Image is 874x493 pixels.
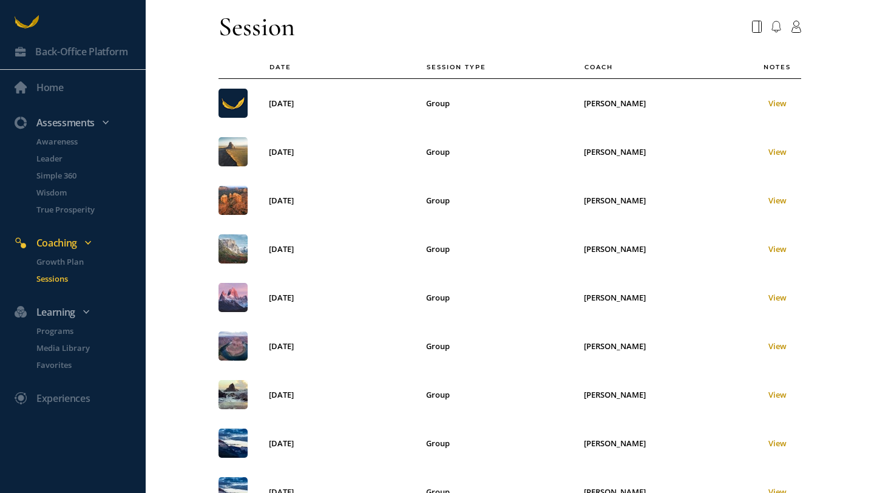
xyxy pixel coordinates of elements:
[259,225,416,273] td: [DATE]
[259,79,416,128] td: [DATE]
[259,273,416,322] td: [DATE]
[741,194,791,206] div: View
[22,169,146,182] a: Simple 360
[416,370,574,419] td: Group
[35,44,128,59] div: Back-Office Platform
[36,273,143,285] p: Sessions
[731,63,801,79] th: NOTES
[218,331,248,361] img: 6018ecea3e37c526b4444d31_1697608424.jpg
[36,203,143,216] p: True Prosperity
[741,389,791,401] div: View
[22,325,146,337] a: Programs
[218,89,248,118] img: abroad-gold.png
[36,342,143,354] p: Media Library
[36,256,143,268] p: Growth Plan
[22,256,146,268] a: Growth Plan
[218,429,248,458] img: 6018ece43e37c526b44446fa_1697608424.jpg
[574,79,731,128] td: [PERSON_NAME]
[218,283,248,312] img: 624ff83b9ce498e9c2dfa7a7_1697608424.jpg
[7,115,151,131] div: Assessments
[574,419,731,467] td: [PERSON_NAME]
[416,225,574,273] td: Group
[416,127,574,176] td: Group
[7,304,151,320] div: Learning
[741,340,791,352] div: View
[416,79,574,128] td: Group
[574,225,731,273] td: [PERSON_NAME]
[259,63,416,79] th: DATE
[259,176,416,225] td: [DATE]
[36,325,143,337] p: Programs
[416,273,574,322] td: Group
[36,186,143,199] p: Wisdom
[259,322,416,370] td: [DATE]
[574,127,731,176] td: [PERSON_NAME]
[36,135,143,148] p: Awareness
[574,370,731,419] td: [PERSON_NAME]
[574,322,731,370] td: [PERSON_NAME]
[218,186,248,215] img: 624ff8619ce498e9c2dfae20_1697608424.jpg
[574,63,731,79] th: COACH
[22,342,146,354] a: Media Library
[416,176,574,225] td: Group
[22,203,146,216] a: True Prosperity
[22,359,146,371] a: Favorites
[218,234,248,263] img: 624ff8519ce498e9c2dfab5f_1697608424.jpg
[36,169,143,182] p: Simple 360
[22,273,146,285] a: Sessions
[416,63,574,79] th: SESSION TYPE
[259,370,416,419] td: [DATE]
[741,437,791,449] div: View
[36,152,143,165] p: Leader
[36,390,90,406] div: Experiences
[218,137,248,166] img: 5ffe9e7ce7dd4a143eabb3c9.jpg
[741,146,791,158] div: View
[218,380,248,409] img: 61e53aa43ed786720043568b_123.jpg
[22,152,146,165] a: Leader
[259,127,416,176] td: [DATE]
[259,419,416,467] td: [DATE]
[741,291,791,304] div: View
[22,135,146,148] a: Awareness
[416,419,574,467] td: Group
[416,322,574,370] td: Group
[218,10,295,44] div: Session
[36,359,143,371] p: Favorites
[36,80,64,95] div: Home
[574,273,731,322] td: [PERSON_NAME]
[741,243,791,255] div: View
[22,186,146,199] a: Wisdom
[741,97,791,109] div: View
[7,235,151,251] div: Coaching
[574,176,731,225] td: [PERSON_NAME]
